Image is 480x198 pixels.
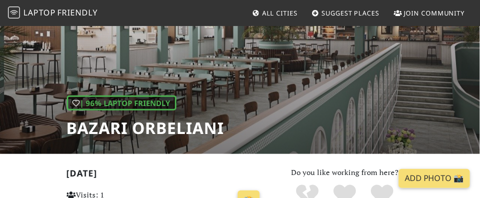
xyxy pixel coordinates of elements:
h1: Bazari Orbeliani [67,118,224,137]
span: Suggest Places [322,8,380,17]
a: Add Photo 📸 [399,169,470,188]
span: Join Community [404,8,465,17]
a: All Cities [248,4,302,22]
span: All Cities [262,8,298,17]
a: Join Community [390,4,469,22]
div: | 96% Laptop Friendly [67,95,176,110]
h2: [DATE] [67,168,264,182]
span: Friendly [57,7,97,18]
a: Suggest Places [308,4,384,22]
span: Laptop [23,7,56,18]
p: Do you like working from here? [276,166,414,178]
img: LaptopFriendly [8,6,20,18]
a: LaptopFriendly LaptopFriendly [8,4,98,22]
